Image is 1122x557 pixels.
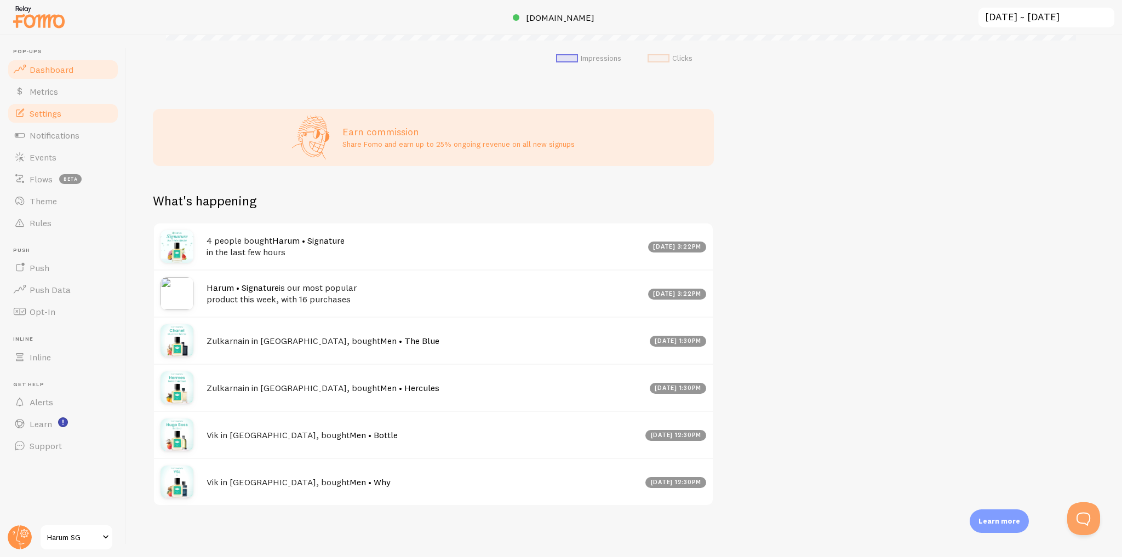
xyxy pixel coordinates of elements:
[39,524,113,550] a: Harum SG
[7,346,119,368] a: Inline
[13,247,119,254] span: Push
[30,440,62,451] span: Support
[978,516,1020,526] p: Learn more
[207,235,642,257] h4: 4 people bought in the last few hours
[7,257,119,279] a: Push
[30,108,61,119] span: Settings
[350,476,391,487] a: Men • Why
[30,217,51,228] span: Rules
[30,130,79,141] span: Notifications
[645,477,706,488] div: [DATE] 12:30pm
[645,430,706,441] div: [DATE] 12:30pm
[970,509,1029,533] div: Learn more
[7,435,119,457] a: Support
[207,335,643,347] h4: Zulkarnain in [GEOGRAPHIC_DATA], bought
[7,81,119,102] a: Metrics
[650,336,707,347] div: [DATE] 1:30pm
[7,146,119,168] a: Events
[30,284,71,295] span: Push Data
[13,48,119,55] span: Pop-ups
[7,391,119,413] a: Alerts
[556,54,621,64] li: Impressions
[12,3,66,31] img: fomo-relay-logo-orange.svg
[7,102,119,124] a: Settings
[58,417,68,427] svg: <p>Watch New Feature Tutorials!</p>
[30,352,51,363] span: Inline
[30,196,57,206] span: Theme
[648,289,707,300] div: [DATE] 3:22pm
[47,531,99,544] span: Harum SG
[7,168,119,190] a: Flows beta
[7,301,119,323] a: Opt-In
[648,242,707,252] div: [DATE] 3:22pm
[7,212,119,234] a: Rules
[7,279,119,301] a: Push Data
[207,429,639,441] h4: Vik in [GEOGRAPHIC_DATA], bought
[207,382,643,394] h4: Zulkarnain in [GEOGRAPHIC_DATA], bought
[7,413,119,435] a: Learn
[342,125,575,138] h3: Earn commission
[30,86,58,97] span: Metrics
[7,190,119,212] a: Theme
[30,262,49,273] span: Push
[272,235,345,246] a: Harum • Signature
[30,418,52,429] span: Learn
[30,306,55,317] span: Opt-In
[7,124,119,146] a: Notifications
[59,174,82,184] span: beta
[30,174,53,185] span: Flows
[30,397,53,407] span: Alerts
[648,54,692,64] li: Clicks
[30,152,56,163] span: Events
[207,282,279,293] a: Harum • Signature
[650,383,707,394] div: [DATE] 1:30pm
[30,64,73,75] span: Dashboard
[350,429,398,440] a: Men • Bottle
[13,381,119,388] span: Get Help
[7,59,119,81] a: Dashboard
[342,139,575,150] p: Share Fomo and earn up to 25% ongoing revenue on all new signups
[153,192,256,209] h2: What's happening
[1067,502,1100,535] iframe: Help Scout Beacon - Open
[207,476,639,488] h4: Vik in [GEOGRAPHIC_DATA], bought
[207,282,642,305] h4: is our most popular product this week, with 16 purchases
[380,382,439,393] a: Men • Hercules
[380,335,439,346] a: Men • The Blue
[13,336,119,343] span: Inline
